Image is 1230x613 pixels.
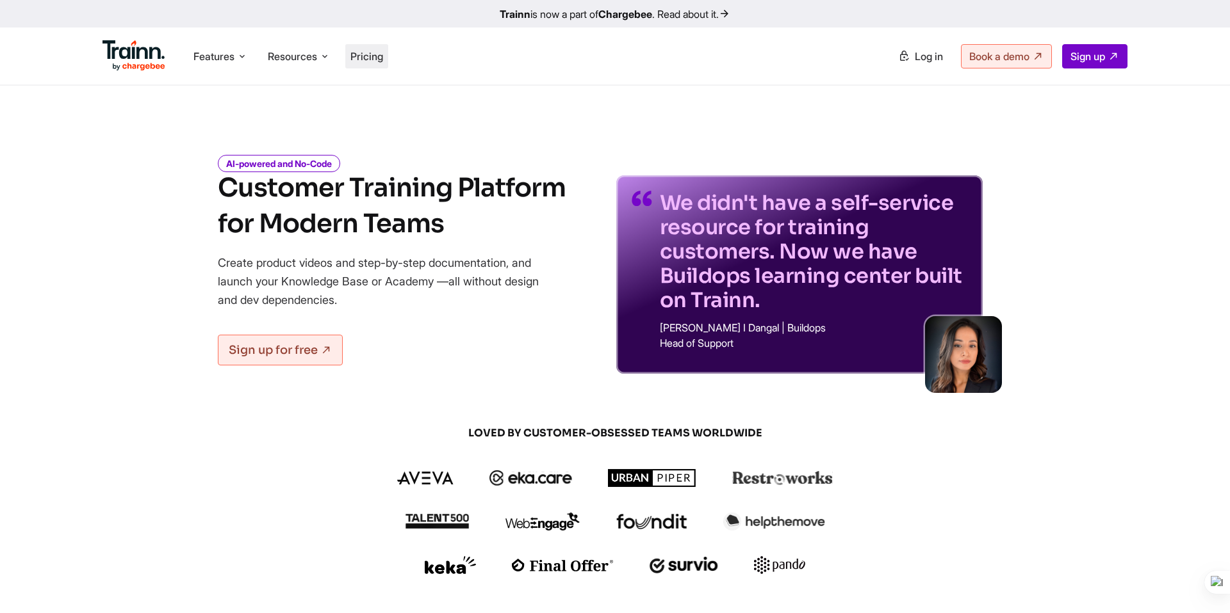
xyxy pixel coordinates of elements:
[307,426,922,440] span: LOVED BY CUSTOMER-OBSESSED TEAMS WORLDWIDE
[405,513,469,529] img: talent500 logo
[732,471,833,485] img: restroworks logo
[1166,552,1230,613] iframe: Chat Widget
[268,49,317,63] span: Resources
[660,322,967,333] p: [PERSON_NAME] I Dangal | Buildops
[890,45,951,68] a: Log in
[1062,44,1127,68] a: Sign up
[632,191,652,206] img: quotes-purple.41a7099.svg
[660,338,967,348] p: Head of Support
[489,470,573,486] img: ekacare logo
[961,44,1052,68] a: Book a demo
[397,472,454,484] img: aveva logo
[218,170,566,242] h1: Customer Training Platform for Modern Teams
[500,8,530,20] b: Trainn
[598,8,652,20] b: Chargebee
[350,50,383,63] a: Pricing
[102,40,165,71] img: Trainn Logo
[754,556,805,574] img: pando logo
[723,513,825,530] img: helpthemove logo
[616,514,687,529] img: foundit logo
[425,556,476,574] img: keka logo
[218,155,340,172] i: AI-powered and No-Code
[969,50,1029,63] span: Book a demo
[218,335,343,365] a: Sign up for free
[218,253,557,309] p: Create product videos and step-by-step documentation, and launch your Knowledge Base or Academy —...
[505,513,580,530] img: webengage logo
[660,191,967,312] p: We didn't have a self-service resource for training customers. Now we have Buildops learning cent...
[608,469,696,487] img: urbanpiper logo
[650,557,718,573] img: survio logo
[925,316,1002,393] img: sabina-buildops.d2e8138.png
[512,559,614,571] img: finaloffer logo
[1070,50,1105,63] span: Sign up
[193,49,234,63] span: Features
[915,50,943,63] span: Log in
